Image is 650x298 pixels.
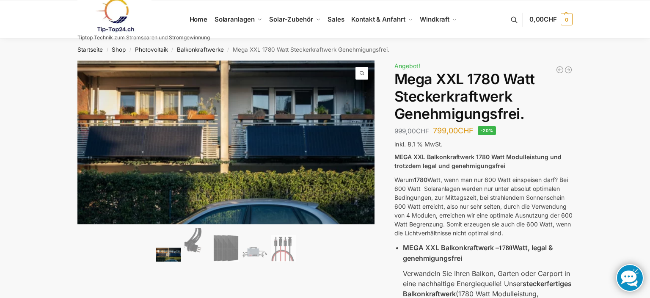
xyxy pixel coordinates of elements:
[414,176,427,183] strong: 1780
[177,46,224,53] a: Balkonkraftwerke
[420,15,449,23] span: Windkraft
[266,0,324,39] a: Solar-Zubehör
[77,35,210,40] p: Tiptop Technik zum Stromsparen und Stromgewinnung
[135,46,168,53] a: Photovoltaik
[224,47,233,53] span: /
[394,127,429,135] bdi: 999,00
[529,7,573,32] a: 0,00CHF 0
[242,243,267,262] img: Nep BDM 2000 gedrosselt auf 600 Watt
[185,228,210,262] img: Anschlusskabel-3meter_schweizer-stecker
[211,0,265,39] a: Solaranlagen
[561,14,573,25] span: 0
[103,47,112,53] span: /
[269,15,313,23] span: Solar-Zubehör
[215,15,255,23] span: Solaranlagen
[213,235,239,262] img: Mega XXL 1780 Watt Steckerkraftwerk Genehmigungsfrei. – Bild 3
[556,66,564,74] a: 10 Bificiale Solarmodule 450 Watt Fullblack
[156,248,181,262] img: 2 Balkonkraftwerke
[478,126,496,135] span: -20%
[271,235,296,262] img: Kabel, Stecker und Zubehör für Solaranlagen
[394,71,573,122] h1: Mega XXL 1780 Watt Steckerkraftwerk Genehmigungsfrei.
[168,47,177,53] span: /
[403,243,553,262] strong: MEGA XXL Balkonkraftwerk – Watt, legal & genehmigungsfrei
[394,153,562,169] strong: MEGA XXL Balkonkraftwerk 1780 Watt Modulleistung und trotzdem legal und genehmigungsfrei
[529,15,557,23] span: 0,00
[394,62,420,69] span: Angebot!
[324,0,348,39] a: Sales
[126,47,135,53] span: /
[499,244,512,251] strong: 1780
[416,127,429,135] span: CHF
[348,0,416,39] a: Kontakt & Anfahrt
[416,0,461,39] a: Windkraft
[112,46,126,53] a: Shop
[63,39,588,61] nav: Breadcrumb
[394,141,443,148] span: inkl. 8,1 % MwSt.
[328,15,344,23] span: Sales
[564,66,573,74] a: Balkonkraftwerk 445/860 Erweiterungsmodul
[351,15,405,23] span: Kontakt & Anfahrt
[544,15,557,23] span: CHF
[77,46,103,53] a: Startseite
[394,175,573,237] p: Warum Watt, wenn man nur 600 Watt einspeisen darf? Bei 600 Watt Solaranlagen werden nur unter abs...
[433,126,474,135] bdi: 799,00
[458,126,474,135] span: CHF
